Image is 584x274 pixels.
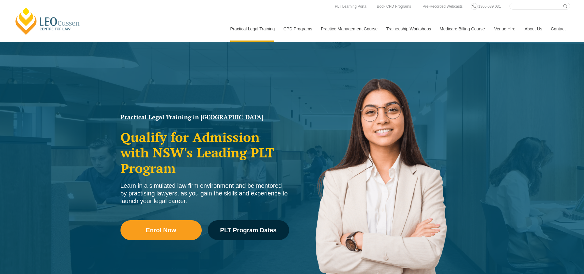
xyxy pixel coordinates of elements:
[421,3,464,10] a: Pre-Recorded Webcasts
[120,182,289,205] div: Learn in a simulated law firm environment and be mentored by practising lawyers, as you gain the ...
[478,4,501,9] span: 1300 039 031
[375,3,412,10] a: Book CPD Programs
[146,227,176,233] span: Enrol Now
[279,16,316,42] a: CPD Programs
[546,16,570,42] a: Contact
[226,16,279,42] a: Practical Legal Training
[477,3,502,10] a: 1300 039 031
[333,3,369,10] a: PLT Learning Portal
[543,233,569,259] iframe: LiveChat chat widget
[208,220,289,240] a: PLT Program Dates
[520,16,546,42] a: About Us
[490,16,520,42] a: Venue Hire
[382,16,435,42] a: Traineeship Workshops
[316,16,382,42] a: Practice Management Course
[120,220,202,240] a: Enrol Now
[14,7,82,36] a: [PERSON_NAME] Centre for Law
[120,114,289,120] h1: Practical Legal Training in [GEOGRAPHIC_DATA]
[120,129,289,176] h2: Qualify for Admission with NSW's Leading PLT Program
[435,16,490,42] a: Medicare Billing Course
[220,227,277,233] span: PLT Program Dates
